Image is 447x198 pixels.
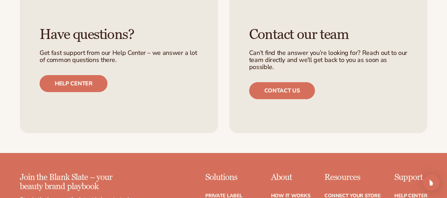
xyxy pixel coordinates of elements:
[271,173,310,182] p: About
[324,173,380,182] p: Resources
[40,50,198,64] p: Get fast support from our Help Center – we answer a lot of common questions there.
[394,173,427,182] p: Support
[40,75,107,92] a: Help center
[249,50,408,70] p: Can’t find the answer you’re looking for? Reach out to our team directly and we’ll get back to yo...
[423,174,440,191] div: Open Intercom Messenger
[249,82,315,99] a: Contact us
[205,173,257,182] p: Solutions
[40,27,198,43] h3: Have questions?
[20,173,132,192] p: Join the Blank Slate – your beauty brand playbook
[249,27,408,43] h3: Contact our team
